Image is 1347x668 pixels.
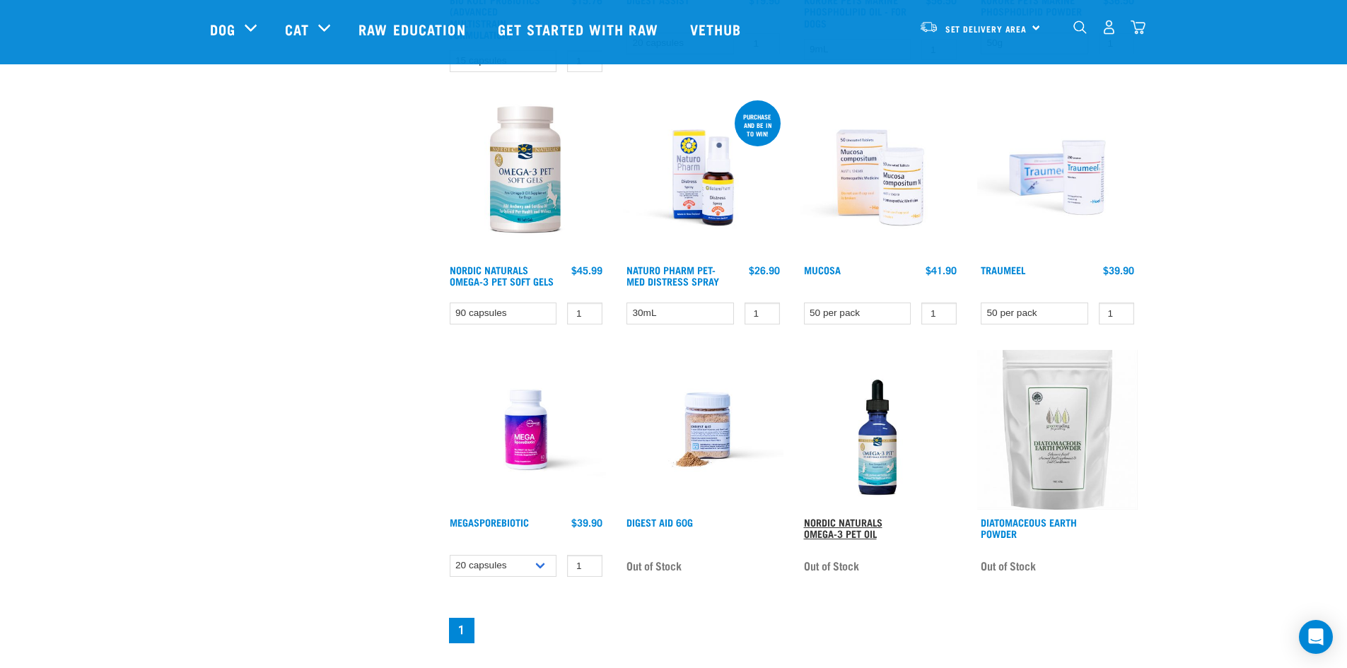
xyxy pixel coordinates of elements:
a: Digest Aid 60g [626,520,693,525]
img: user.png [1102,20,1116,35]
img: Diatomaceous earth [977,350,1138,510]
span: Out of Stock [981,555,1036,576]
div: Open Intercom Messenger [1299,620,1333,654]
a: Traumeel [981,267,1025,272]
img: home-icon-1@2x.png [1073,20,1087,34]
a: Page 1 [449,618,474,643]
span: Out of Stock [804,555,859,576]
img: RE Product Shoot 2023 Nov8652 [800,98,961,258]
img: Bottle Of 60ml Omega3 For Pets [800,350,961,510]
input: 1 [1099,303,1134,324]
input: 1 [567,555,602,577]
div: $39.90 [1103,264,1134,276]
a: Nordic Naturals Omega-3 Pet Soft Gels [450,267,554,283]
a: MegaSporeBiotic [450,520,529,525]
div: $26.90 [749,264,780,276]
img: Bottle Of Omega3 Pet With 90 Capsules For Pets [446,98,607,258]
img: home-icon@2x.png [1131,20,1145,35]
img: Raw Essentials Digest Aid Pet Supplement [623,350,783,510]
input: 1 [567,303,602,324]
input: 1 [745,303,780,324]
div: Purchase and be in to win! [735,106,781,144]
img: van-moving.png [919,20,938,33]
span: Set Delivery Area [945,26,1027,31]
a: Nordic Naturals Omega-3 Pet Oil [804,520,882,536]
a: Vethub [676,1,759,57]
div: $39.90 [571,517,602,528]
span: Out of Stock [626,555,682,576]
img: RE Product Shoot 2023 Nov8644 [977,98,1138,258]
div: $45.99 [571,264,602,276]
a: Get started with Raw [484,1,676,57]
a: Diatomaceous Earth Powder [981,520,1077,536]
div: $41.90 [926,264,957,276]
nav: pagination [446,615,1138,646]
a: Mucosa [804,267,841,272]
img: RE Product Shoot 2023 Nov8635 [623,98,783,258]
a: Cat [285,18,309,40]
img: Raw Essentials Mega Spore Biotic Probiotic For Dogs [446,350,607,510]
a: Raw Education [344,1,483,57]
a: Naturo Pharm Pet-Med Distress Spray [626,267,719,283]
a: Dog [210,18,235,40]
input: 1 [921,303,957,324]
